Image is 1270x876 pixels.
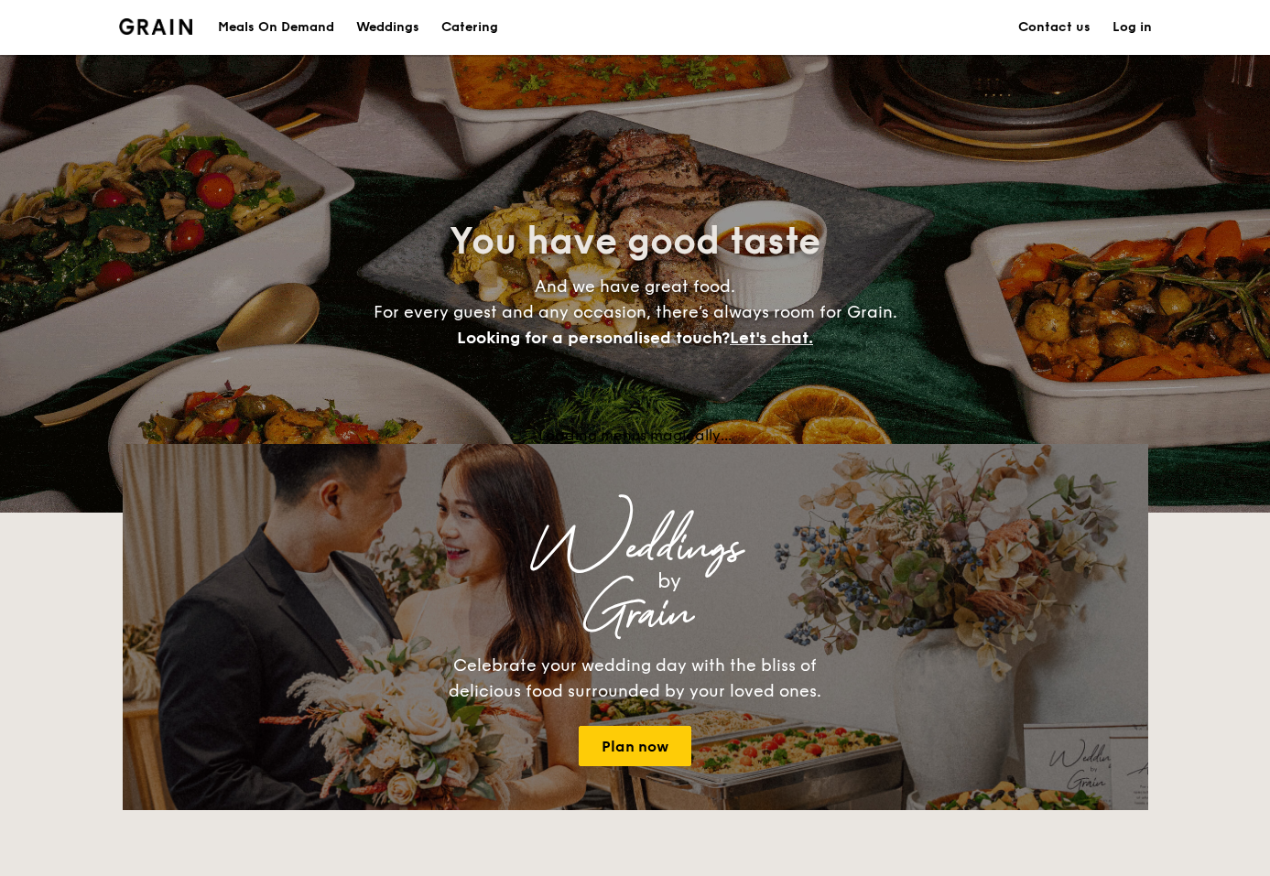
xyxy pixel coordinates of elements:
span: Let's chat. [730,328,813,348]
div: Celebrate your wedding day with the bliss of delicious food surrounded by your loved ones. [429,653,841,704]
img: Grain [119,18,193,35]
span: You have good taste [450,220,820,264]
div: Grain [284,598,987,631]
span: Looking for a personalised touch? [457,328,730,348]
div: by [352,565,987,598]
span: And we have great food. For every guest and any occasion, there’s always room for Grain. [374,276,897,348]
a: Logotype [119,18,193,35]
div: Loading menus magically... [123,427,1148,444]
a: Plan now [579,726,691,766]
div: Weddings [284,532,987,565]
